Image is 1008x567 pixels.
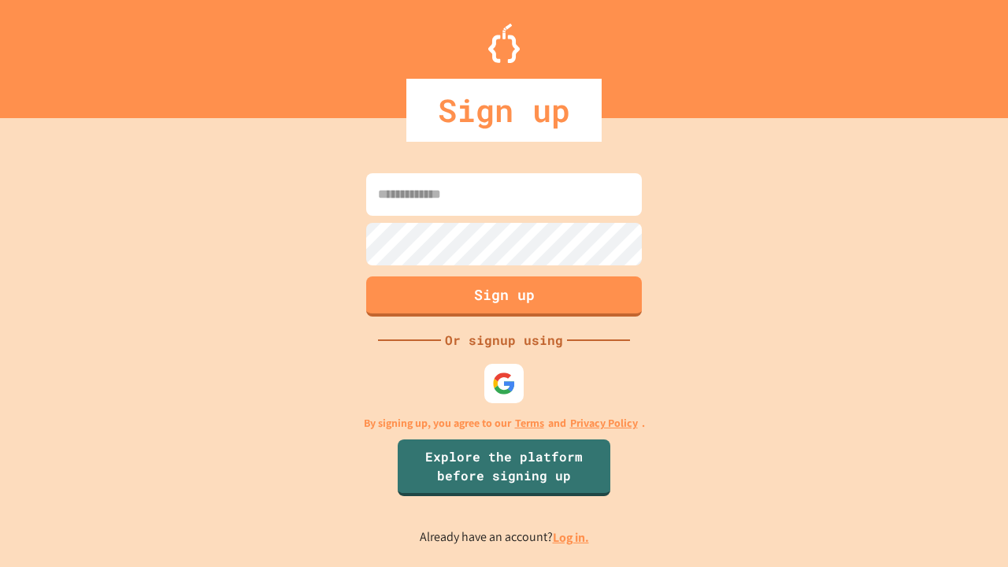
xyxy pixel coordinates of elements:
[553,529,589,546] a: Log in.
[570,415,638,432] a: Privacy Policy
[488,24,520,63] img: Logo.svg
[364,415,645,432] p: By signing up, you agree to our and .
[406,79,602,142] div: Sign up
[492,372,516,395] img: google-icon.svg
[515,415,544,432] a: Terms
[441,331,567,350] div: Or signup using
[366,276,642,317] button: Sign up
[398,439,610,496] a: Explore the platform before signing up
[420,528,589,547] p: Already have an account?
